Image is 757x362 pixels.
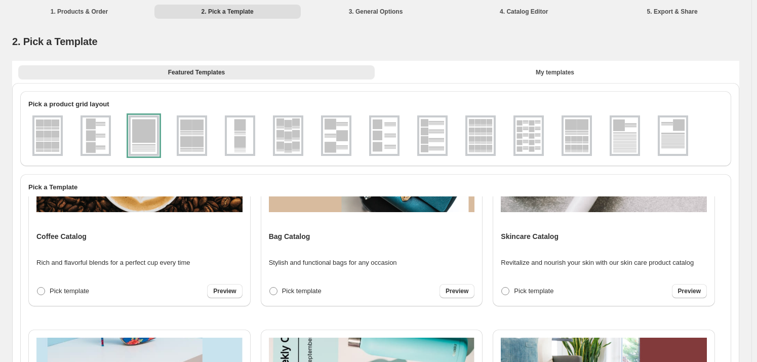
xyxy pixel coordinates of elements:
[179,117,205,154] img: g2x2v1
[28,182,723,192] h2: Pick a Template
[467,117,494,154] img: g4x4v1
[12,36,97,47] span: 2. Pick a Template
[213,287,236,295] span: Preview
[282,287,322,295] span: Pick template
[515,117,542,154] img: g2x5v1
[269,231,310,242] h4: Bag Catalog
[564,117,590,154] img: g2x1_4x2v1
[514,287,553,295] span: Pick template
[83,117,109,154] img: g1x3v1
[419,117,446,154] img: g1x4v1
[536,68,574,76] span: My templates
[207,284,242,298] a: Preview
[36,231,87,242] h4: Coffee Catalog
[36,258,190,268] p: Rich and flavorful blends for a perfect cup every time
[678,287,701,295] span: Preview
[323,117,349,154] img: g1x3v2
[371,117,397,154] img: g1x3v3
[672,284,707,298] a: Preview
[28,99,723,109] h2: Pick a product grid layout
[269,258,397,268] p: Stylish and functional bags for any occasion
[501,231,559,242] h4: Skincare Catalog
[50,287,89,295] span: Pick template
[34,117,61,154] img: g3x3v1
[275,117,301,154] img: g3x3v2
[227,117,253,154] img: g1x2v1
[660,117,686,154] img: g1x1v3
[168,68,225,76] span: Featured Templates
[440,284,474,298] a: Preview
[612,117,638,154] img: g1x1v2
[446,287,468,295] span: Preview
[501,258,694,268] p: Revitalize and nourish your skin with our skin care product catalog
